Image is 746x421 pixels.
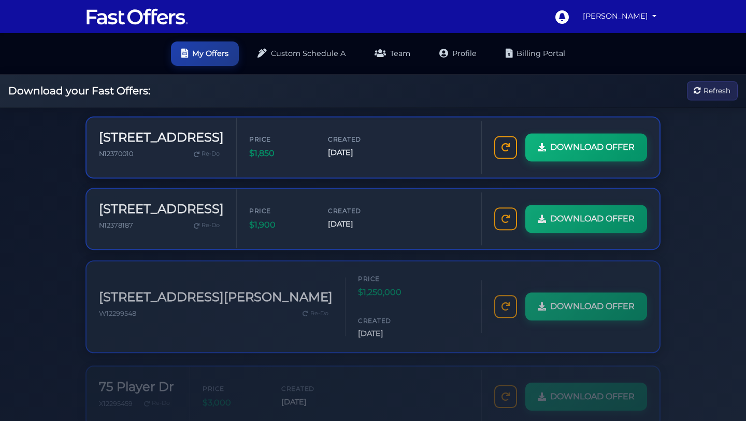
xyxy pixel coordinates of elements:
[202,149,220,159] span: Re-Do
[550,141,635,154] span: DOWNLOAD OFFER
[550,383,635,396] span: DOWNLOAD OFFER
[525,133,647,161] a: DOWNLOAD OFFER
[140,389,174,403] a: Re-Do
[687,81,738,101] button: Refresh
[99,392,133,400] span: X12295459
[579,6,661,26] a: [PERSON_NAME]
[298,304,333,317] a: Re-Do
[99,287,333,302] h3: [STREET_ADDRESS][PERSON_NAME]
[281,376,343,386] span: Created
[328,134,390,144] span: Created
[99,220,133,228] span: N12378187
[203,389,265,402] span: $3,000
[99,372,174,387] h3: 75 Player Dr
[364,41,421,66] a: Team
[99,306,136,314] span: W12299548
[203,376,265,386] span: Price
[328,217,390,229] span: [DATE]
[328,205,390,215] span: Created
[202,220,220,229] span: Re-Do
[358,271,420,280] span: Price
[328,147,390,159] span: [DATE]
[358,283,420,296] span: $1,250,000
[171,41,239,66] a: My Offers
[495,41,576,66] a: Billing Portal
[429,41,487,66] a: Profile
[249,147,311,160] span: $1,850
[550,297,635,310] span: DOWNLOAD OFFER
[281,389,343,401] span: [DATE]
[99,201,224,216] h3: [STREET_ADDRESS]
[249,134,311,144] span: Price
[310,306,328,315] span: Re-Do
[99,150,133,158] span: N12370010
[358,325,420,336] span: [DATE]
[249,205,311,215] span: Price
[99,130,224,145] h3: [STREET_ADDRESS]
[190,218,224,231] a: Re-Do
[704,85,730,96] span: Refresh
[190,147,224,161] a: Re-Do
[525,289,647,317] a: DOWNLOAD OFFER
[525,204,647,232] a: DOWNLOAD OFFER
[152,391,170,401] span: Re-Do
[247,41,356,66] a: Custom Schedule A
[550,211,635,224] span: DOWNLOAD OFFER
[249,217,311,231] span: $1,900
[358,313,420,322] span: Created
[8,85,150,97] h2: Download your Fast Offers:
[525,375,647,403] a: DOWNLOAD OFFER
